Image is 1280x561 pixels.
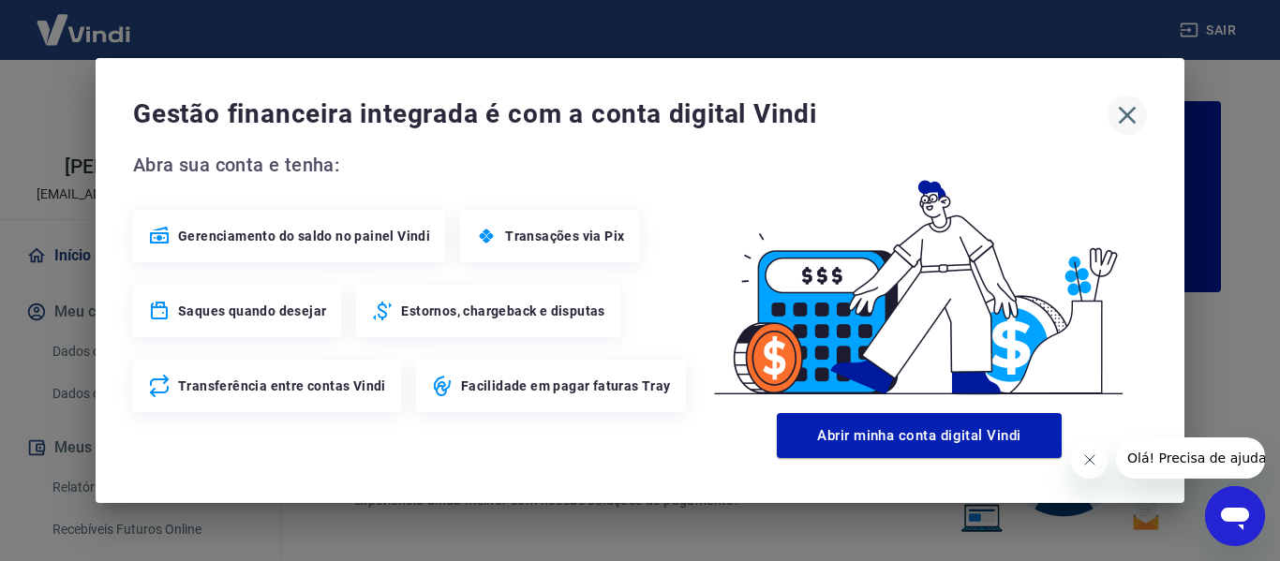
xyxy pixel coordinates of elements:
[1116,437,1265,479] iframe: Mensagem da empresa
[505,227,624,245] span: Transações via Pix
[1071,441,1109,479] iframe: Fechar mensagem
[401,302,604,320] span: Estornos, chargeback e disputas
[178,376,386,395] span: Transferência entre contas Vindi
[133,96,1108,133] span: Gestão financeira integrada é com a conta digital Vindi
[11,13,157,28] span: Olá! Precisa de ajuda?
[178,227,430,245] span: Gerenciamento do saldo no painel Vindi
[1205,486,1265,546] iframe: Botão para abrir a janela de mensagens
[178,302,326,320] span: Saques quando desejar
[777,413,1062,458] button: Abrir minha conta digital Vindi
[133,150,692,180] span: Abra sua conta e tenha:
[692,150,1147,406] img: Good Billing
[461,376,671,395] span: Facilidade em pagar faturas Tray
